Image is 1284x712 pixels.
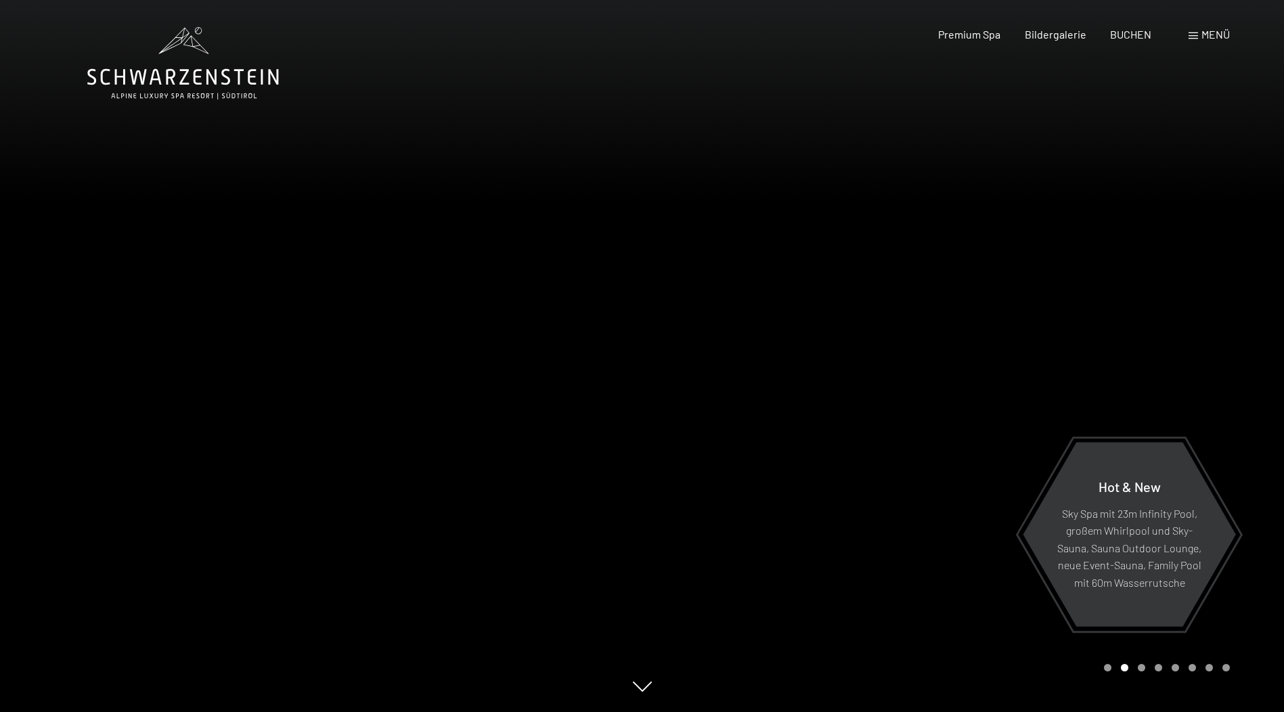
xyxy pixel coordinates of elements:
a: Premium Spa [938,28,1000,41]
div: Carousel Page 3 [1138,664,1145,671]
a: BUCHEN [1110,28,1151,41]
div: Carousel Pagination [1099,664,1230,671]
div: Carousel Page 5 [1172,664,1179,671]
div: Carousel Page 8 [1222,664,1230,671]
a: Hot & New Sky Spa mit 23m Infinity Pool, großem Whirlpool und Sky-Sauna, Sauna Outdoor Lounge, ne... [1022,441,1237,627]
p: Sky Spa mit 23m Infinity Pool, großem Whirlpool und Sky-Sauna, Sauna Outdoor Lounge, neue Event-S... [1056,504,1203,591]
span: Hot & New [1099,478,1161,494]
div: Carousel Page 6 [1189,664,1196,671]
div: Carousel Page 7 [1205,664,1213,671]
a: Bildergalerie [1025,28,1086,41]
span: Menü [1201,28,1230,41]
div: Carousel Page 2 (Current Slide) [1121,664,1128,671]
div: Carousel Page 4 [1155,664,1162,671]
div: Carousel Page 1 [1104,664,1111,671]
